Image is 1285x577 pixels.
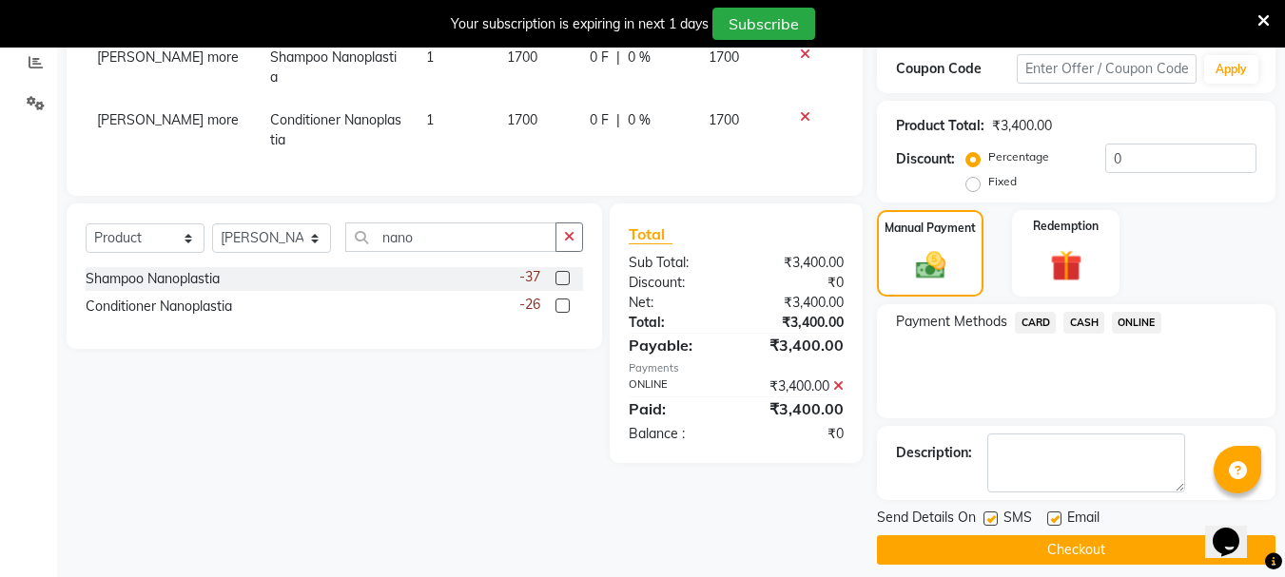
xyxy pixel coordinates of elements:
span: CASH [1063,312,1104,334]
span: 0 F [590,110,609,130]
span: [PERSON_NAME] more [97,111,239,128]
div: ₹3,400.00 [736,397,858,420]
div: Total: [614,313,736,333]
div: Paid: [614,397,736,420]
div: Product Total: [896,116,984,136]
span: ONLINE [1112,312,1161,334]
span: Conditioner Nanoplastia [270,111,401,148]
span: | [616,110,620,130]
div: Discount: [896,149,955,169]
span: Send Details On [877,508,976,531]
span: Total [629,224,672,244]
div: ₹3,400.00 [736,376,858,396]
div: Conditioner Nanoplastia [86,297,232,317]
span: 1700 [709,111,739,128]
div: ₹3,400.00 [736,293,858,313]
div: Balance : [614,424,736,444]
label: Fixed [988,173,1017,190]
div: Discount: [614,273,736,293]
input: Enter Offer / Coupon Code [1017,54,1197,84]
div: Coupon Code [896,59,1016,79]
div: ₹3,400.00 [736,334,858,356]
span: Email [1067,508,1100,531]
span: 1 [426,48,434,66]
span: -26 [519,295,540,315]
img: _gift.svg [1041,246,1092,285]
span: 0 F [590,48,609,67]
button: Apply [1204,55,1258,84]
div: Your subscription is expiring in next 1 days [451,14,709,34]
div: ₹3,400.00 [992,116,1052,136]
button: Checkout [877,535,1275,565]
span: Payment Methods [896,312,1007,332]
div: ₹3,400.00 [736,313,858,333]
div: Net: [614,293,736,313]
button: Subscribe [712,8,815,40]
span: -37 [519,267,540,287]
span: 1700 [709,48,739,66]
div: ₹0 [736,424,858,444]
div: Payments [629,360,844,376]
div: ₹3,400.00 [736,253,858,273]
div: Payable: [614,334,736,356]
iframe: chat widget [1205,501,1266,558]
div: ₹0 [736,273,858,293]
input: Search or Scan [345,222,556,252]
label: Manual Payment [885,220,976,237]
div: ONLINE [614,376,736,396]
label: Percentage [988,148,1049,165]
label: Redemption [1033,218,1099,235]
span: Shampoo Nanoplastia [270,48,397,86]
span: | [616,48,620,67]
span: 0 % [628,48,651,67]
span: 1 [426,111,434,128]
span: 1700 [507,48,537,66]
span: [PERSON_NAME] more [97,48,239,66]
div: Sub Total: [614,253,736,273]
div: Shampoo Nanoplastia [86,269,220,289]
span: SMS [1003,508,1032,531]
span: CARD [1015,312,1056,334]
div: Description: [896,443,972,463]
img: _cash.svg [906,248,955,282]
span: 1700 [507,111,537,128]
span: 0 % [628,110,651,130]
